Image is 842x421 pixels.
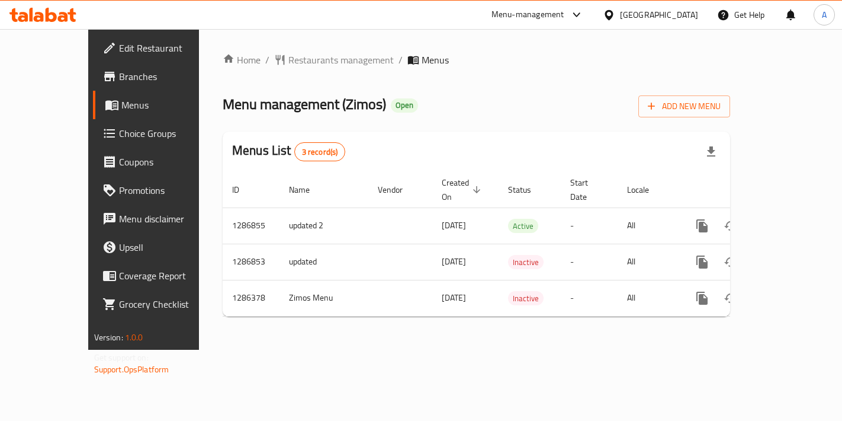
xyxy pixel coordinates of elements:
a: Restaurants management [274,53,394,67]
span: Menus [121,98,219,112]
a: Branches [93,62,229,91]
div: Export file [697,138,725,166]
span: Promotions [119,183,219,197]
span: Restaurants management [288,53,394,67]
td: updated 2 [279,208,368,244]
li: / [265,53,269,67]
span: Coupons [119,155,219,169]
span: Upsell [119,240,219,254]
div: [GEOGRAPHIC_DATA] [620,8,698,21]
a: Coverage Report [93,261,229,290]
span: Coverage Report [119,269,219,283]
a: Grocery Checklist [93,290,229,318]
span: Choice Groups [119,126,219,141]
span: Inactive [508,292,544,305]
li: / [398,53,403,67]
div: Menu-management [491,8,564,22]
span: Active [508,219,538,233]
table: enhanced table [223,172,811,317]
button: more [688,248,716,276]
span: Menu disclaimer [119,212,219,226]
span: [DATE] [442,254,466,269]
td: - [561,280,618,316]
td: 1286378 [223,280,279,316]
nav: breadcrumb [223,53,730,67]
a: Menu disclaimer [93,205,229,233]
span: Get support on: [94,350,149,365]
span: Grocery Checklist [119,297,219,311]
span: [DATE] [442,290,466,305]
span: 1.0.0 [125,330,143,345]
span: Open [391,100,418,110]
td: 1286853 [223,244,279,280]
td: 1286855 [223,208,279,244]
button: more [688,284,716,312]
button: Change Status [716,248,745,276]
div: Open [391,98,418,113]
button: Change Status [716,284,745,312]
td: All [618,244,679,280]
span: Branches [119,69,219,84]
a: Choice Groups [93,119,229,148]
td: All [618,280,679,316]
div: Total records count [294,142,346,161]
a: Menus [93,91,229,119]
span: Vendor [378,183,418,197]
a: Edit Restaurant [93,34,229,62]
span: ID [232,183,255,197]
span: [DATE] [442,218,466,233]
button: Add New Menu [638,95,730,117]
a: Promotions [93,176,229,205]
span: Status [508,183,547,197]
td: All [618,208,679,244]
th: Actions [679,172,811,208]
h2: Menus List [232,142,345,161]
td: updated [279,244,368,280]
span: Version: [94,330,123,345]
span: Edit Restaurant [119,41,219,55]
span: A [822,8,827,21]
button: more [688,212,716,240]
a: Coupons [93,148,229,176]
a: Home [223,53,261,67]
span: Menus [422,53,449,67]
span: 3 record(s) [295,146,345,158]
span: Created On [442,176,484,204]
span: Add New Menu [648,99,721,114]
td: - [561,244,618,280]
span: Menu management ( Zimos ) [223,91,386,117]
span: Start Date [570,176,603,204]
td: Zimos Menu [279,280,368,316]
a: Support.OpsPlatform [94,362,169,377]
a: Upsell [93,233,229,261]
span: Name [289,183,325,197]
button: Change Status [716,212,745,240]
td: - [561,208,618,244]
span: Inactive [508,256,544,269]
span: Locale [627,183,664,197]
